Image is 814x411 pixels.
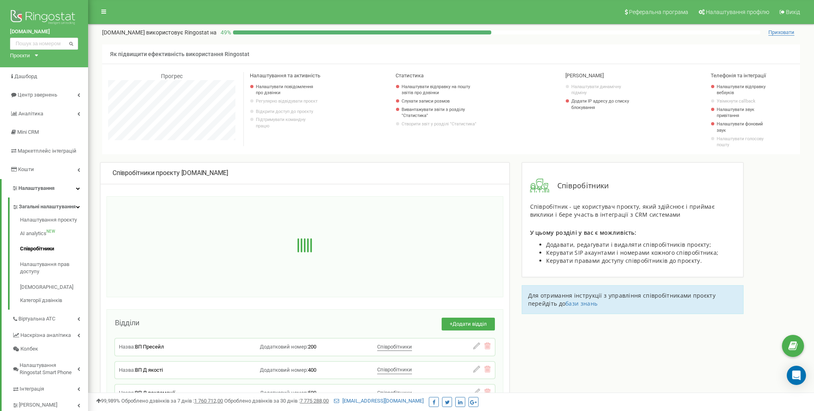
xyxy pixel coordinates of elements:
span: Віртуальна АТС [18,315,55,323]
span: Налаштування профілю [706,9,769,15]
a: Налаштувати відправку на пошту звітів про дзвінки [402,84,480,96]
p: Регулярно відвідувати проєкт [256,98,318,105]
a: Налаштування прав доступу [20,257,88,280]
span: Керувати правами доступу співробітників до проєкту. [546,257,702,264]
a: Налаштувати повідомлення про дзвінки [256,84,318,96]
span: Аналiтика [18,111,43,117]
span: Наскрізна аналітика [20,332,71,339]
span: 99,989% [96,398,120,404]
span: Налаштування та активність [250,73,320,79]
button: +Додати відділ [442,318,495,331]
span: У цьому розділі у вас є можливість: [530,229,637,236]
span: Додатковий номер: [260,390,308,396]
a: Налаштувати фоновий звук [717,121,768,133]
span: Назва: [119,344,135,350]
span: Оброблено дзвінків за 7 днів : [121,398,223,404]
u: 7 775 288,00 [300,398,329,404]
span: Прогрес [161,73,183,79]
a: Категорії дзвінків [20,295,88,305]
span: Співробітники [377,367,412,373]
span: Додатковий номер: [260,367,308,373]
span: Співробітник - це користувач проєкту, який здійснює і приймає виклики і бере участь в інтеграції ... [530,203,715,218]
input: Пошук за номером [10,38,78,50]
p: [DOMAIN_NAME] [102,28,217,36]
span: Додавати, редагувати і видаляти співробітників проєкту; [546,241,711,248]
span: Співробітники проєкту [113,169,180,177]
span: Mini CRM [17,129,39,135]
a: [DEMOGRAPHIC_DATA] [20,280,88,295]
a: Співробітники [20,242,88,257]
img: Ringostat logo [10,8,78,28]
span: ВП Пресейл [135,344,164,350]
span: [PERSON_NAME] [19,402,57,409]
a: Увімкнути callback [717,98,768,105]
a: AI analyticsNEW [20,226,88,242]
span: Статистика [396,73,424,79]
p: Підтримувати командну працю [256,117,318,129]
span: Реферальна програма [629,9,688,15]
span: Налаштування [18,185,54,191]
span: Маркетплейс інтеграцій [18,148,76,154]
span: [PERSON_NAME] [565,73,604,79]
span: Приховати [768,29,794,36]
span: Інтеграція [20,385,44,393]
a: Налаштування Ringostat Smart Phone [12,356,88,380]
a: Вивантажувати звіти з розділу "Статистика" [402,107,480,119]
a: Налаштувати звук привітання [717,107,768,119]
span: ВП Д якості [135,367,163,373]
a: Налаштування проєкту [20,217,88,226]
span: 500 [308,390,316,396]
a: Налаштування [2,179,88,198]
a: Слухати записи розмов [402,98,480,105]
a: Колбек [12,342,88,357]
span: Оброблено дзвінків за 30 днів : [224,398,329,404]
span: Телефонія та інтеграції [711,73,766,79]
span: Співробітники [377,390,412,396]
span: Як підвищити ефективність використання Ringostat [110,51,249,57]
div: Проєкти [10,52,30,59]
a: [EMAIL_ADDRESS][DOMAIN_NAME] [334,398,424,404]
span: ВП Д рекламації [135,390,175,396]
a: Загальні налаштування [12,197,88,214]
span: Вихід [786,9,800,15]
span: Співробітники [549,181,609,191]
span: 400 [308,367,316,373]
span: Співробітники [377,344,412,350]
span: Назва: [119,390,135,396]
a: [DOMAIN_NAME] [10,28,78,36]
div: Open Intercom Messenger [787,366,806,385]
span: Керувати SIP акаунтами і номерами кожного співробітника; [546,249,719,256]
a: Додати IP адресу до списку блокування [571,98,633,111]
span: Центр звернень [18,92,57,98]
span: Для отримання інструкції з управління співробітниками проєкту перейдіть до [528,292,716,307]
a: Налаштувати динамічну підміну [571,84,633,96]
span: Дашборд [14,73,37,79]
span: Загальні налаштування [19,203,76,211]
a: Налаштувати відправку вебхуків [717,84,768,96]
span: Додатковий номер: [260,344,308,350]
div: [DOMAIN_NAME] [113,169,497,178]
span: Відділи [115,318,139,327]
span: Кошти [18,166,34,172]
a: бази знань [565,300,597,307]
a: Наскрізна аналітика [12,326,88,342]
a: Створити звіт у розділі "Статистика" [402,121,480,127]
span: Додати відділ [452,321,487,327]
span: Налаштування Ringostat Smart Phone [20,362,77,377]
a: Відкрити доступ до проєкту [256,109,318,115]
a: Інтеграція [12,380,88,396]
u: 1 760 712,00 [194,398,223,404]
p: 49 % [217,28,233,36]
span: Колбек [20,346,38,353]
a: Віртуальна АТС [12,310,88,326]
span: 200 [308,344,316,350]
a: Налаштувати голосову пошту [717,136,768,148]
span: використовує Ringostat на [146,29,217,36]
span: Назва: [119,367,135,373]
